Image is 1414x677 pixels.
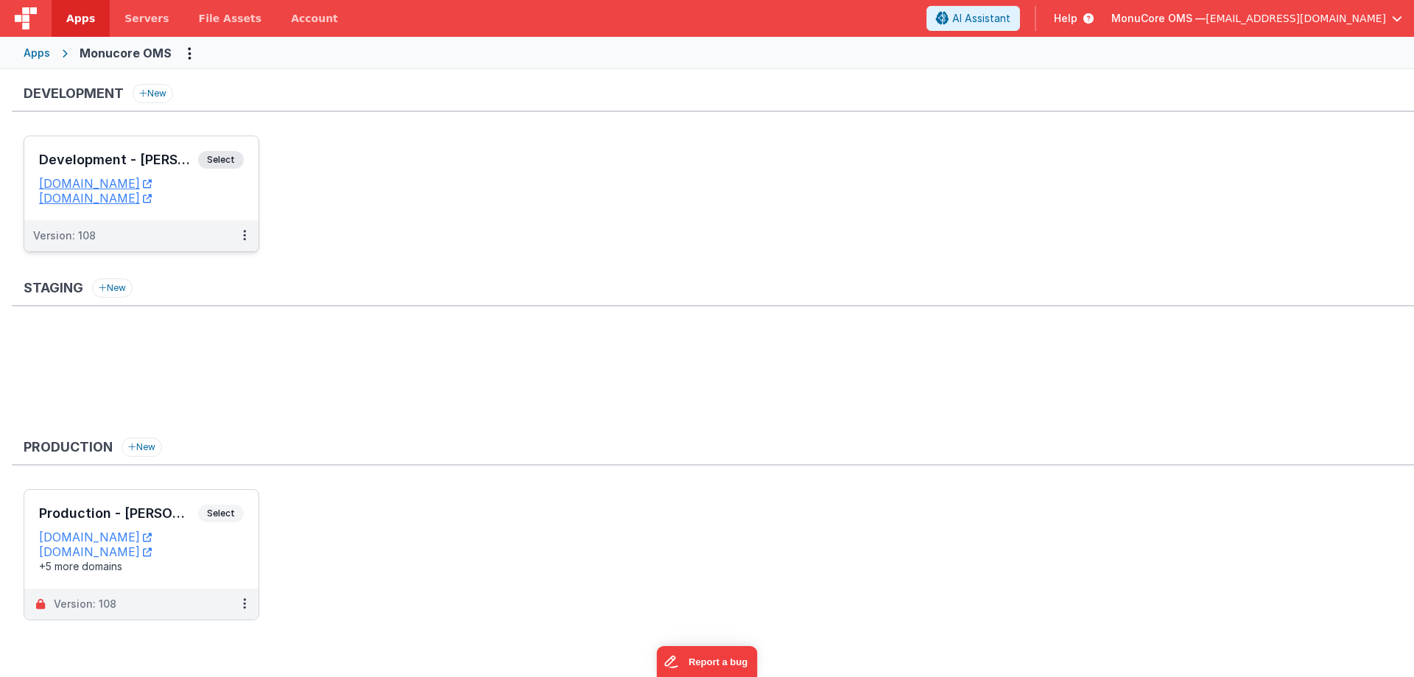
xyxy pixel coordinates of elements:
span: MonuCore OMS — [1111,11,1206,26]
div: Version: 108 [33,228,96,243]
a: [DOMAIN_NAME] [39,530,152,544]
button: AI Assistant [926,6,1020,31]
a: [DOMAIN_NAME] [39,176,152,191]
h3: Production - [PERSON_NAME] [39,506,198,521]
button: New [122,438,162,457]
iframe: Marker.io feedback button [657,646,758,677]
a: [DOMAIN_NAME] [39,544,152,559]
span: Servers [124,11,169,26]
h3: Staging [24,281,83,295]
span: File Assets [199,11,262,26]
span: AI Assistant [952,11,1010,26]
div: Version: 108 [54,597,116,611]
h3: Production [24,440,113,455]
span: Apps [66,11,95,26]
div: +5 more domains [39,559,244,574]
span: Select [198,151,244,169]
button: New [92,278,133,298]
span: [EMAIL_ADDRESS][DOMAIN_NAME] [1206,11,1386,26]
h3: Development - [PERSON_NAME] [39,152,198,167]
button: Options [177,41,201,65]
button: New [133,84,173,103]
button: MonuCore OMS — [EMAIL_ADDRESS][DOMAIN_NAME] [1111,11,1402,26]
a: [DOMAIN_NAME] [39,191,152,206]
h3: Development [24,86,124,101]
span: Help [1054,11,1077,26]
span: Select [198,505,244,522]
div: Monucore OMS [80,44,172,62]
div: Apps [24,46,50,60]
